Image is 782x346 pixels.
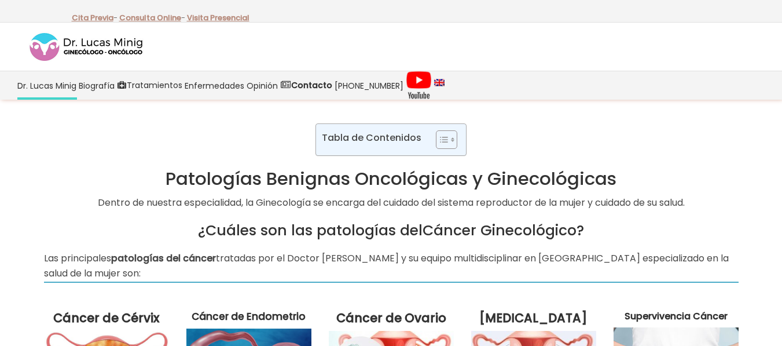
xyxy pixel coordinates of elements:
[72,12,113,23] a: Cita Previa
[245,71,279,100] a: Opinión
[183,71,245,100] a: Enfermedades
[291,79,332,91] strong: Contacto
[116,71,183,100] a: Tratamientos
[322,131,421,144] p: Tabla de Contenidos
[111,252,216,265] strong: patologías del cáncer
[423,220,577,241] a: Cáncer Ginecológico
[335,79,403,92] span: [PHONE_NUMBER]
[53,309,159,326] a: Cáncer de Cérvix
[185,79,244,92] span: Enfermedades
[625,309,728,323] a: Supervivencia Cáncer
[16,71,78,100] a: Dr. Lucas Minig
[479,309,588,326] a: [MEDICAL_DATA]
[279,71,333,100] a: Contacto
[78,71,116,100] a: Biografía
[336,309,446,326] a: Cáncer de Ovario
[44,251,739,281] p: Las principales tratadas por el Doctor [PERSON_NAME] y su equipo multidisciplinar en [GEOGRAPHIC_...
[333,71,405,100] a: [PHONE_NUMBER]
[187,12,249,23] a: Visita Presencial
[119,12,181,23] a: Consulta Online
[44,222,739,239] h2: ¿Cuáles son las patologías del ?
[72,10,118,26] p: -
[119,10,185,26] p: -
[44,195,739,210] p: Dentro de nuestra especialidad, la Ginecología se encarga del cuidado del sistema reproductor de ...
[406,71,432,100] img: Videos Youtube Ginecología
[44,167,739,190] h1: Patologías Benignas Oncológicas y Ginecológicas
[79,79,115,92] span: Biografía
[433,71,446,100] a: language english
[427,130,454,150] a: Toggle Table of Content
[405,71,433,100] a: Videos Youtube Ginecología
[247,79,278,92] span: Opinión
[192,309,306,323] a: Cáncer de Endometrio
[127,79,182,92] span: Tratamientos
[17,79,76,92] span: Dr. Lucas Minig
[434,79,445,86] img: language english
